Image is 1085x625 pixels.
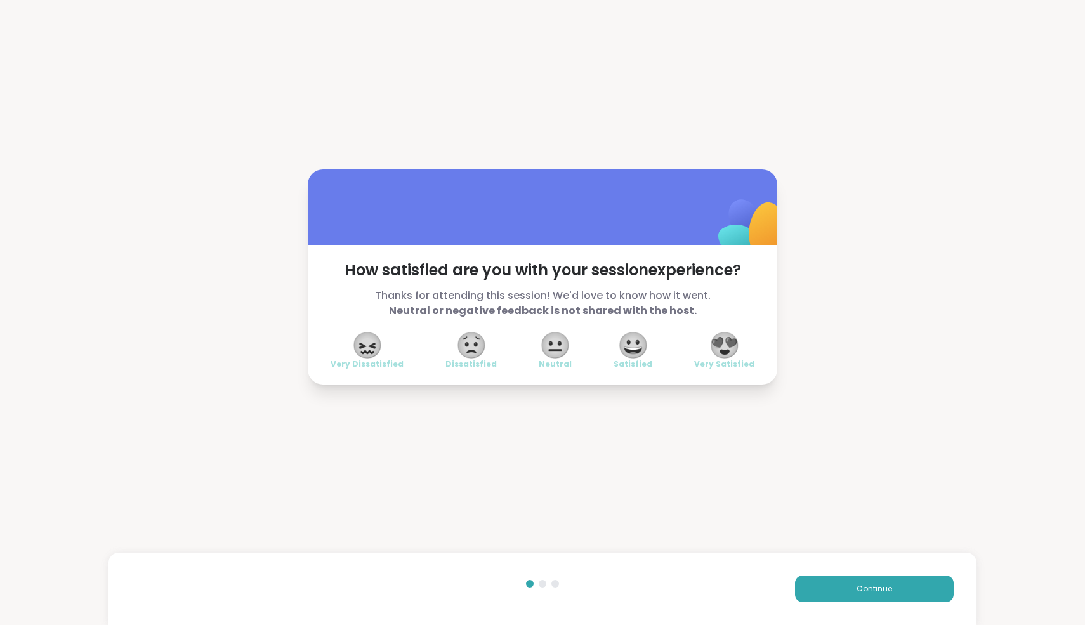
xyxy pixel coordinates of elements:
[614,359,652,369] span: Satisfied
[857,583,892,595] span: Continue
[688,166,815,293] img: ShareWell Logomark
[456,334,487,357] span: 😟
[617,334,649,357] span: 😀
[352,334,383,357] span: 😖
[331,359,404,369] span: Very Dissatisfied
[709,334,740,357] span: 😍
[539,334,571,357] span: 😐
[331,288,754,319] span: Thanks for attending this session! We'd love to know how it went.
[539,359,572,369] span: Neutral
[694,359,754,369] span: Very Satisfied
[389,303,697,318] b: Neutral or negative feedback is not shared with the host.
[331,260,754,280] span: How satisfied are you with your session experience?
[445,359,497,369] span: Dissatisfied
[795,576,954,602] button: Continue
